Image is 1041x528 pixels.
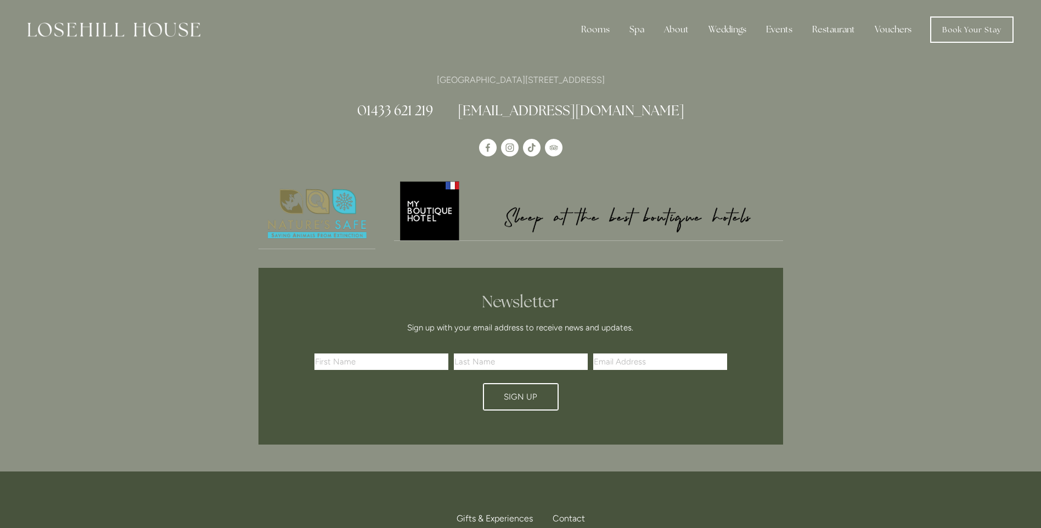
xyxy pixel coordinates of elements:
a: Book Your Stay [930,16,1014,43]
h2: Newsletter [318,292,723,312]
button: Sign Up [483,383,559,411]
a: Vouchers [866,19,920,41]
p: Sign up with your email address to receive news and updates. [318,321,723,334]
div: Weddings [700,19,755,41]
input: Email Address [593,353,727,370]
img: My Boutique Hotel - Logo [394,179,783,240]
input: First Name [314,353,448,370]
img: Nature's Safe - Logo [258,179,376,249]
p: [GEOGRAPHIC_DATA][STREET_ADDRESS] [258,72,783,87]
div: Events [757,19,801,41]
a: 01433 621 219 [357,102,433,119]
span: Sign Up [504,392,537,402]
div: About [655,19,697,41]
input: Last Name [454,353,588,370]
a: Losehill House Hotel & Spa [479,139,497,156]
div: Rooms [572,19,618,41]
span: Gifts & Experiences [457,513,533,524]
a: TripAdvisor [545,139,562,156]
img: Losehill House [27,23,200,37]
a: My Boutique Hotel - Logo [394,179,783,241]
div: Spa [621,19,653,41]
div: Restaurant [803,19,864,41]
a: TikTok [523,139,541,156]
a: [EMAIL_ADDRESS][DOMAIN_NAME] [458,102,684,119]
a: Instagram [501,139,519,156]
